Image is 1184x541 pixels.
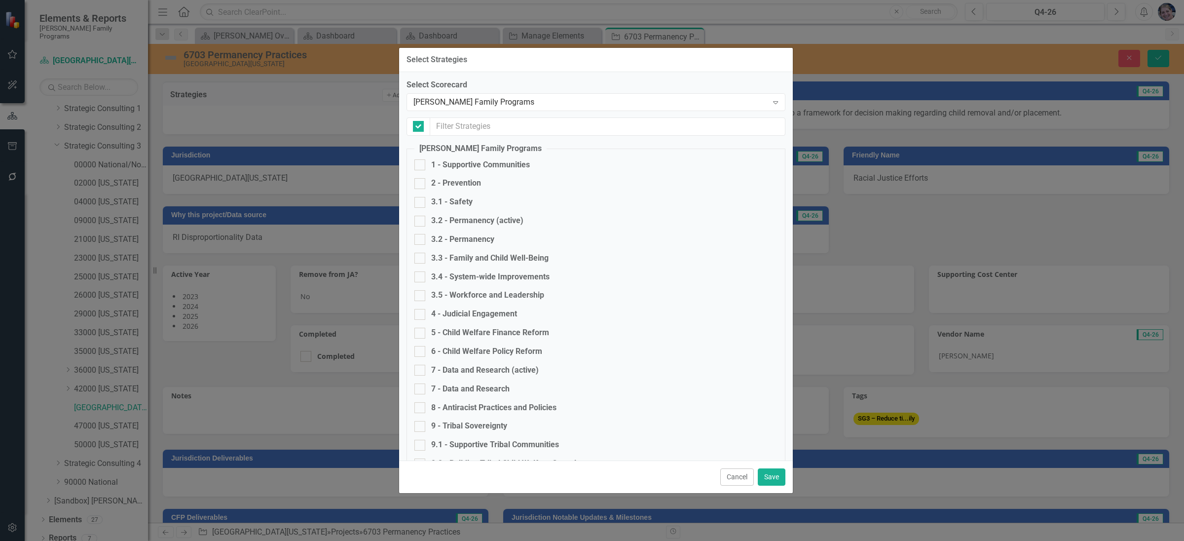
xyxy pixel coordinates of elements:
div: 2 - Prevention [431,178,481,189]
div: [PERSON_NAME] Family Programs [413,96,768,108]
div: 9.2 - Building Tribal Child Welfare Capacity [431,458,583,469]
div: 3.2 - Permanency (active) [431,215,523,227]
div: 3.2 - Permanency [431,234,494,245]
div: 4 - Judicial Engagement [431,309,517,320]
label: Select Scorecard [407,79,785,91]
div: 7 - Data and Research (active) [431,365,539,376]
div: 5 - Child Welfare Finance Reform [431,327,549,339]
legend: [PERSON_NAME] Family Programs [414,143,547,155]
div: 3.5 - Workforce and Leadership [431,290,544,301]
div: 7 - Data and Research [431,384,510,395]
input: Filter Strategies [430,117,785,136]
div: 6 - Child Welfare Policy Reform [431,346,542,357]
div: 9.1 - Supportive Tribal Communities [431,439,559,451]
div: Select Strategies [407,55,467,64]
div: 3.1 - Safety [431,196,473,208]
div: 9 - Tribal Sovereignty [431,421,507,432]
div: 1 - Supportive Communities [431,159,530,171]
button: Save [758,468,785,486]
button: Cancel [720,468,754,486]
div: 8 - Antiracist Practices and Policies [431,402,556,414]
div: 3.3 - Family and Child Well-Being [431,253,549,264]
div: 3.4 - System-wide Improvements [431,271,550,283]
